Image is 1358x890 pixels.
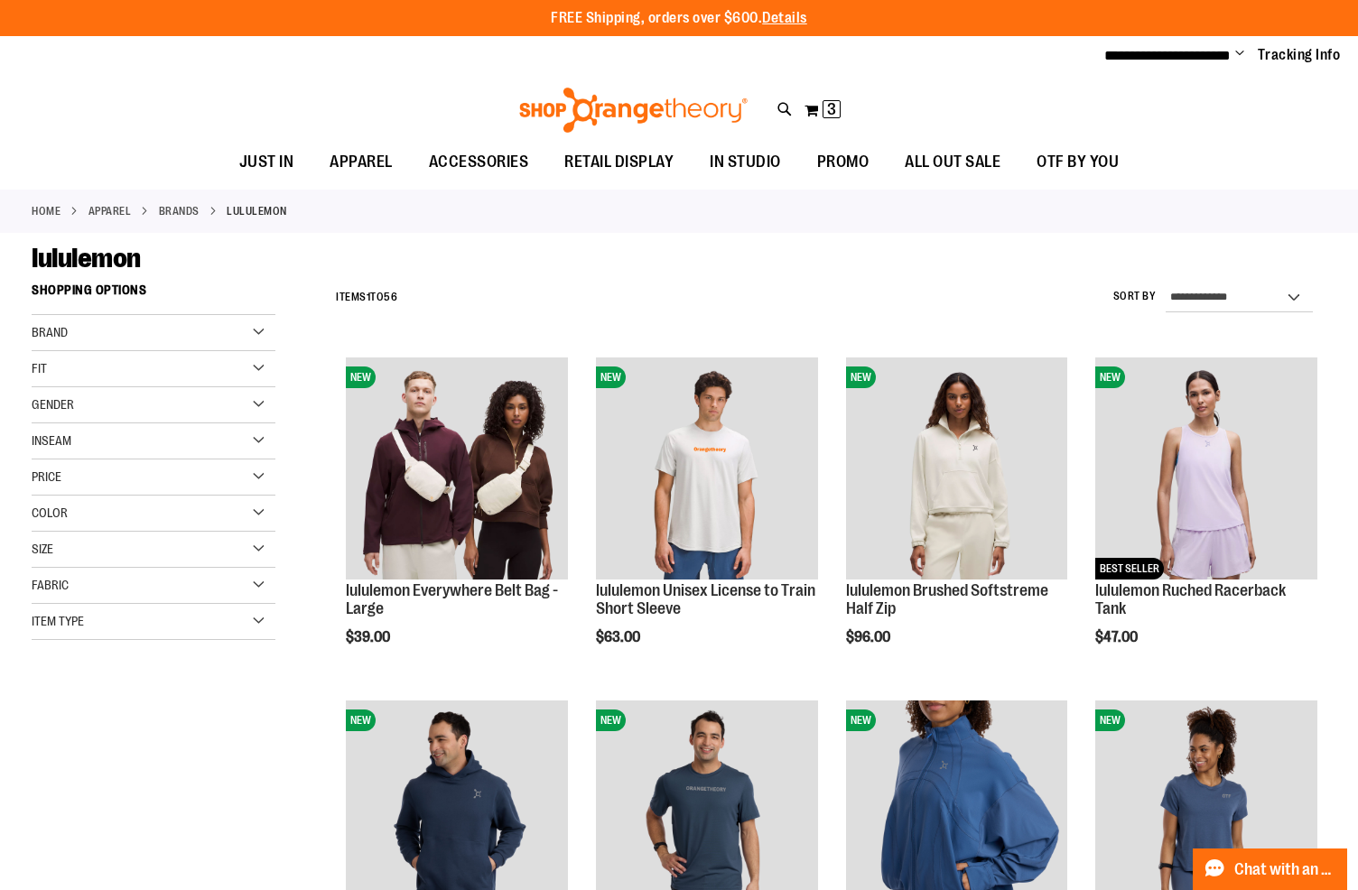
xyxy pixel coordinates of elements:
[596,366,626,388] span: NEW
[710,142,781,182] span: IN STUDIO
[429,142,529,182] span: ACCESSORIES
[1095,357,1317,582] a: lululemon Ruched Racerback TankNEWBEST SELLER
[346,357,568,582] a: lululemon Everywhere Belt Bag - LargeNEW
[32,578,69,592] span: Fabric
[846,629,893,645] span: $96.00
[596,709,626,731] span: NEW
[32,469,61,484] span: Price
[32,433,71,448] span: Inseam
[1095,629,1140,645] span: $47.00
[1095,558,1164,579] span: BEST SELLER
[227,203,287,219] strong: lululemon
[837,348,1077,691] div: product
[32,614,84,628] span: Item Type
[846,709,876,731] span: NEW
[1095,357,1317,579] img: lululemon Ruched Racerback Tank
[88,203,132,219] a: APPAREL
[1095,366,1125,388] span: NEW
[846,581,1048,617] a: lululemon Brushed Softstreme Half Zip
[337,348,577,691] div: product
[564,142,674,182] span: RETAIL DISPLAY
[336,283,397,311] h2: Items to
[32,361,47,375] span: Fit
[905,142,1000,182] span: ALL OUT SALE
[817,142,870,182] span: PROMO
[346,629,393,645] span: $39.00
[551,8,807,29] p: FREE Shipping, orders over $600.
[330,142,393,182] span: APPAREL
[32,203,60,219] a: Home
[32,243,141,273] span: lululemon
[346,357,568,579] img: lululemon Everywhere Belt Bag - Large
[1113,289,1157,304] label: Sort By
[32,325,68,339] span: Brand
[516,88,750,133] img: Shop Orangetheory
[827,100,836,118] span: 3
[762,10,807,26] a: Details
[596,629,643,645] span: $63.00
[846,357,1068,579] img: lululemon Brushed Softstreme Half Zip
[1235,46,1244,64] button: Account menu
[1258,45,1341,65] a: Tracking Info
[346,709,376,731] span: NEW
[384,291,397,303] span: 56
[239,142,294,182] span: JUST IN
[1193,848,1348,890] button: Chat with an Expert
[32,542,53,556] span: Size
[846,366,876,388] span: NEW
[596,357,818,579] img: lululemon Unisex License to Train Short Sleeve
[1037,142,1119,182] span: OTF BY YOU
[1095,709,1125,731] span: NEW
[1086,348,1326,691] div: product
[32,274,275,315] strong: Shopping Options
[1234,861,1336,878] span: Chat with an Expert
[596,581,815,617] a: lululemon Unisex License to Train Short Sleeve
[846,357,1068,582] a: lululemon Brushed Softstreme Half ZipNEW
[367,291,371,303] span: 1
[32,397,74,412] span: Gender
[346,366,376,388] span: NEW
[596,357,818,582] a: lululemon Unisex License to Train Short SleeveNEW
[32,505,68,520] span: Color
[159,203,200,219] a: BRANDS
[1095,581,1286,617] a: lululemon Ruched Racerback Tank
[346,581,558,617] a: lululemon Everywhere Belt Bag - Large
[587,348,827,691] div: product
